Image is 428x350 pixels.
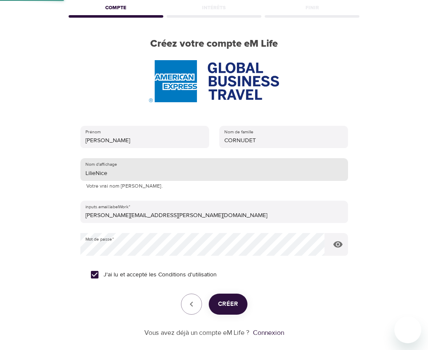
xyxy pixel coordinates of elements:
img: AmEx%20GBT%20logo.png [149,60,279,102]
span: Créer [218,299,238,310]
iframe: Bouton de lancement de la fenêtre de messagerie [394,316,421,343]
p: Votre vrai nom [PERSON_NAME]. [86,182,342,191]
a: Conditions d'utilisation [158,270,217,279]
button: Créer [209,294,247,315]
span: J'ai lu et accepté les [104,270,217,279]
a: Connexion [253,329,284,337]
h2: Créez votre compte eM Life [67,38,362,50]
p: Vous avez déjà un compte eM Life ? [144,328,250,338]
